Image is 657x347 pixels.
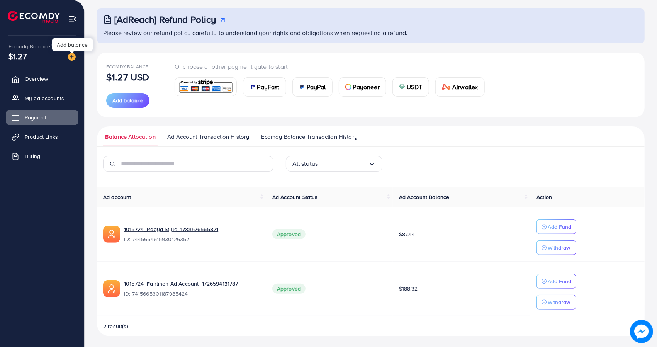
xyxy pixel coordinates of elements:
span: ID: 7415665301187985424 [124,290,260,298]
span: Ad account [103,193,131,201]
img: ic-ads-acc.e4c84228.svg [103,226,120,243]
a: Payment [6,110,78,125]
a: My ad accounts [6,90,78,106]
span: $87.44 [399,230,415,238]
span: $1.27 [8,51,27,62]
div: <span class='underline'>1015724_Raaya Style_1733576565821</span></br>7445654615930126352 [124,225,260,243]
img: image [68,53,76,61]
p: Or choose another payment gate to start [175,62,491,71]
span: USDT [407,82,423,92]
a: cardPayPal [292,77,333,97]
a: Overview [6,71,78,87]
img: card [399,84,405,90]
span: $188.32 [399,285,418,293]
a: Billing [6,148,78,164]
span: Overview [25,75,48,83]
button: Withdraw [536,295,576,310]
span: Ecomdy Balance Transaction History [261,133,357,141]
a: cardPayoneer [339,77,386,97]
span: Balance Allocation [105,133,156,141]
img: card [250,84,256,90]
div: Search for option [286,156,382,172]
span: Ad Account Transaction History [167,133,250,141]
span: Billing [25,152,40,160]
img: menu [68,15,77,24]
span: Airwallex [452,82,478,92]
span: Add balance [112,97,143,104]
p: Add Fund [548,222,571,231]
span: Approved [272,284,306,294]
img: ic-ads-acc.e4c84228.svg [103,280,120,297]
span: Action [536,193,552,201]
span: ID: 7445654615930126352 [124,235,260,243]
a: Product Links [6,129,78,145]
span: My ad accounts [25,94,64,102]
p: $1.27 USD [106,72,149,82]
button: Add Fund [536,219,576,234]
img: image [630,320,653,343]
img: logo [8,11,60,23]
img: card [177,78,234,95]
span: PayFast [257,82,280,92]
a: 1015724_Raaya Style_1733576565821 [124,225,260,233]
span: Ecomdy Balance [8,43,50,50]
input: Search for option [318,158,368,170]
span: Ad Account Balance [399,193,450,201]
h3: [AdReach] Refund Policy [114,14,216,25]
div: Add balance [52,38,93,51]
img: card [299,84,305,90]
span: All status [292,158,318,170]
button: Add balance [106,93,149,108]
span: Payoneer [353,82,380,92]
button: Withdraw [536,240,576,255]
button: Add Fund [536,274,576,289]
span: Ecomdy Balance [106,63,148,70]
p: Withdraw [548,298,570,307]
p: Add Fund [548,277,571,286]
img: card [345,84,351,90]
span: 2 result(s) [103,322,128,330]
a: cardUSDT [392,77,429,97]
a: card [175,77,237,96]
div: <span class='underline'>1015724_Fairlinen Ad Account_1726594131787</span></br>7415665301187985424 [124,280,260,298]
a: cardPayFast [243,77,286,97]
span: Ad Account Status [272,193,318,201]
p: Please review our refund policy carefully to understand your rights and obligations when requesti... [103,28,640,37]
span: Approved [272,229,306,239]
span: Product Links [25,133,58,141]
a: 1015724_Fairlinen Ad Account_1726594131787 [124,280,260,287]
p: Withdraw [548,243,570,252]
span: Payment [25,114,46,121]
a: cardAirwallex [435,77,485,97]
img: card [442,84,451,90]
span: PayPal [307,82,326,92]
